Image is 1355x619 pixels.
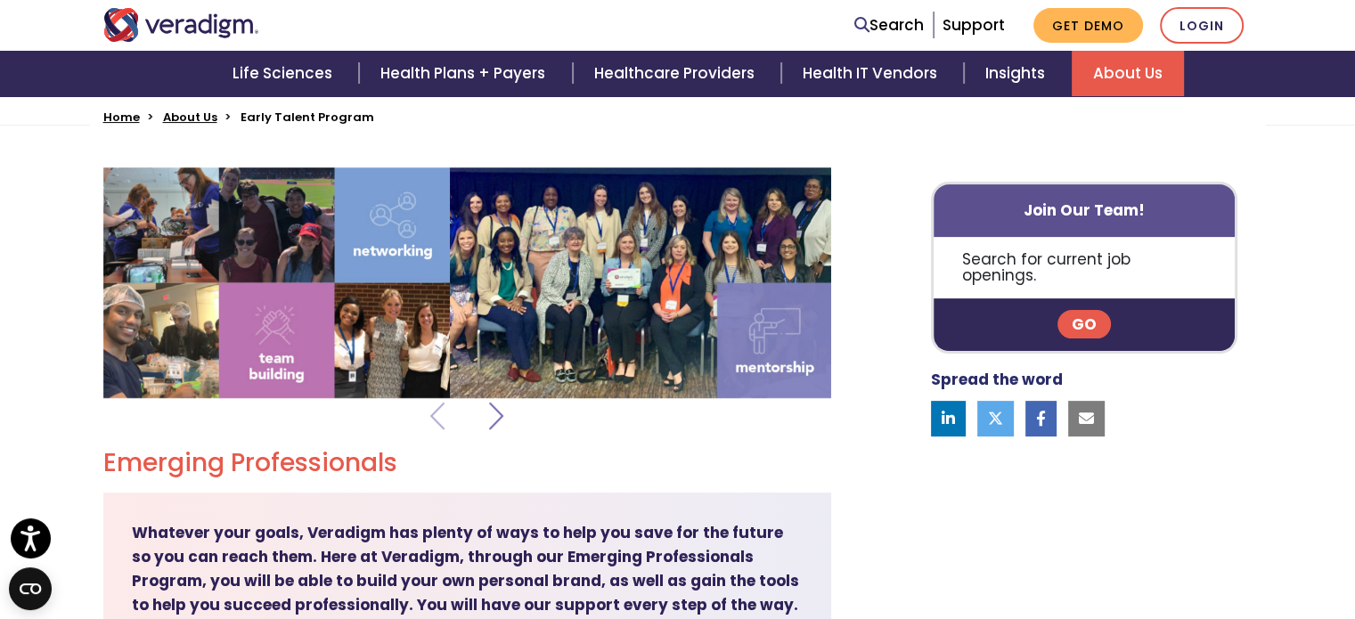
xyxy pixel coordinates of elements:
a: About Us [163,109,217,126]
strong: Whatever your goals, Veradigm has plenty of ways to help you save for the future so you can reach... [132,522,799,616]
strong: Join Our Team! [1024,200,1145,221]
a: Healthcare Providers [573,51,781,96]
strong: Spread the word [931,369,1063,390]
a: Get Demo [1033,8,1143,43]
a: Health Plans + Payers [359,51,572,96]
h2: Emerging Professionals [103,448,397,478]
img: Veradigm logo [103,8,259,42]
a: Life Sciences [211,51,359,96]
p: Search for current job openings. [934,237,1236,298]
a: Go [1057,310,1111,338]
a: Support [943,14,1005,36]
a: Home [103,109,140,126]
a: Search [854,13,924,37]
button: Open CMP widget [9,567,52,610]
a: Login [1160,7,1244,44]
a: About Us [1072,51,1184,96]
a: Insights [964,51,1072,96]
a: Health IT Vendors [781,51,964,96]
